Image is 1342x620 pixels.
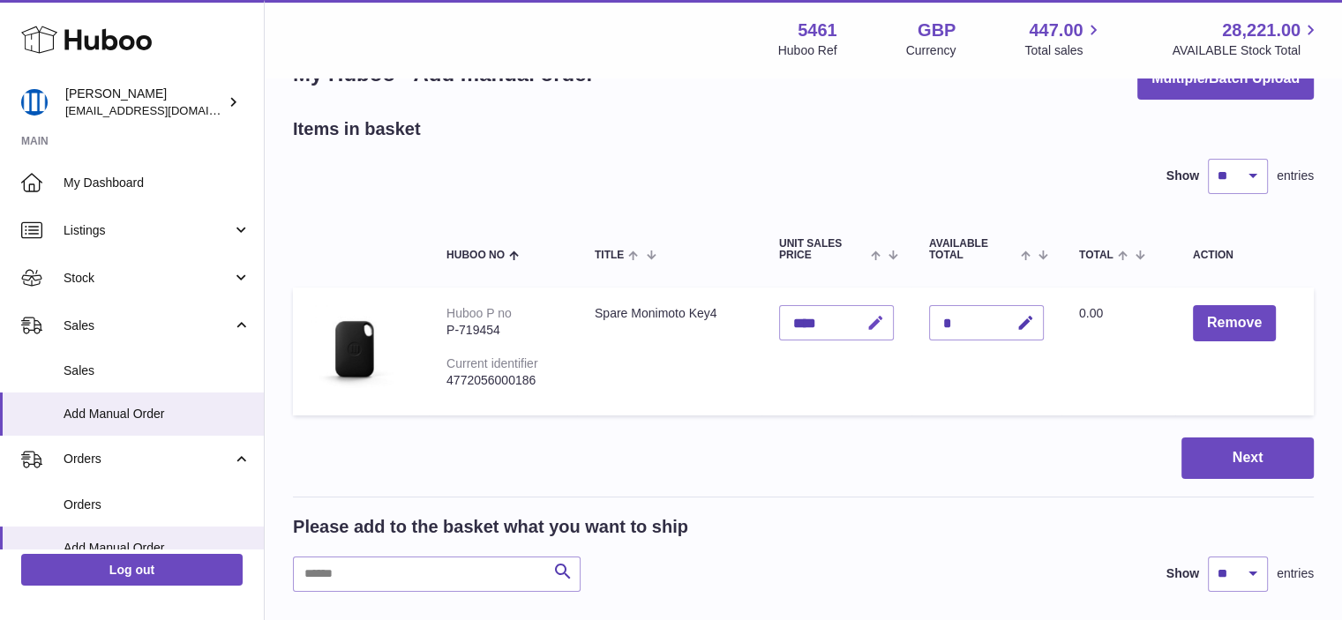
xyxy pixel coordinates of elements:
[293,515,688,539] h2: Please add to the basket what you want to ship
[64,362,251,379] span: Sales
[1024,19,1103,59] a: 447.00 Total sales
[1172,19,1321,59] a: 28,221.00 AVAILABLE Stock Total
[446,322,559,339] div: P-719454
[1172,42,1321,59] span: AVAILABLE Stock Total
[64,175,251,191] span: My Dashboard
[64,317,232,334] span: Sales
[1137,58,1314,100] button: Multiple/Batch Upload
[1079,250,1113,261] span: Total
[64,497,251,513] span: Orders
[65,103,259,117] span: [EMAIL_ADDRESS][DOMAIN_NAME]
[1193,250,1296,261] div: Action
[1079,306,1103,320] span: 0.00
[577,288,761,415] td: Spare Monimoto Key4
[64,270,232,287] span: Stock
[1181,437,1314,479] button: Next
[21,554,243,586] a: Log out
[798,19,837,42] strong: 5461
[446,250,505,261] span: Huboo no
[65,86,224,119] div: [PERSON_NAME]
[64,406,251,422] span: Add Manual Order
[1029,19,1083,42] span: 447.00
[293,117,421,141] h2: Items in basket
[64,222,232,239] span: Listings
[595,250,624,261] span: Title
[64,540,251,557] span: Add Manual Order
[446,306,512,320] div: Huboo P no
[311,305,399,393] img: Spare Monimoto Key4
[1193,305,1276,341] button: Remove
[929,238,1016,261] span: AVAILABLE Total
[64,451,232,467] span: Orders
[1024,42,1103,59] span: Total sales
[779,238,866,261] span: Unit Sales Price
[21,89,48,116] img: oksana@monimoto.com
[1277,168,1314,184] span: entries
[1166,168,1199,184] label: Show
[906,42,956,59] div: Currency
[778,42,837,59] div: Huboo Ref
[1166,565,1199,582] label: Show
[1277,565,1314,582] span: entries
[446,372,559,389] div: 4772056000186
[918,19,956,42] strong: GBP
[1222,19,1301,42] span: 28,221.00
[446,356,538,370] div: Current identifier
